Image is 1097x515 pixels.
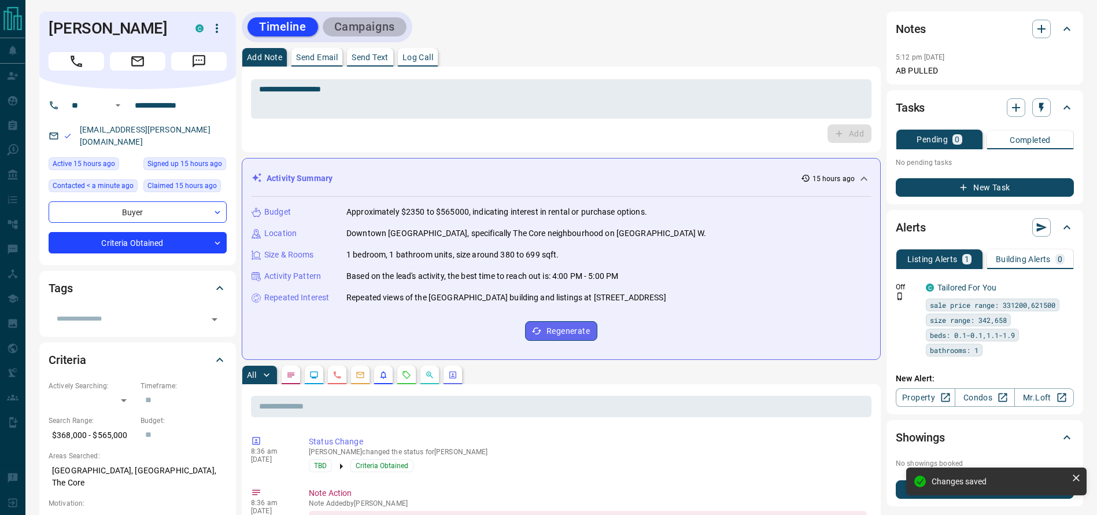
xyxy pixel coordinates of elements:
[930,299,1055,311] span: sale price range: 331200,621500
[896,98,925,117] h2: Tasks
[896,218,926,237] h2: Alerts
[896,94,1074,122] div: Tasks
[896,458,1074,469] p: No showings booked
[49,498,227,509] p: Motivation:
[147,158,222,170] span: Signed up 15 hours ago
[402,53,433,61] p: Log Call
[264,206,291,218] p: Budget
[264,292,329,304] p: Repeated Interest
[147,180,217,192] span: Claimed 15 hours ago
[402,370,411,380] svg: Requests
[248,17,318,36] button: Timeline
[448,370,457,380] svg: Agent Actions
[252,168,871,189] div: Activity Summary15 hours ago
[49,461,227,492] p: [GEOGRAPHIC_DATA], [GEOGRAPHIC_DATA], The Core
[896,424,1074,451] div: Showings
[896,480,1074,499] button: New Showing
[309,499,867,507] p: Note Added by [PERSON_NAME]
[896,154,1074,171] p: No pending tasks
[259,84,863,114] textarea: To enrich screen reader interactions, please activate Accessibility in Grammarly extension settings
[143,179,227,196] div: Sun Sep 14 2025
[965,255,969,263] p: 1
[896,292,904,300] svg: Push Notification Only
[309,487,867,499] p: Note Action
[917,135,948,144] p: Pending
[1058,255,1062,263] p: 0
[264,270,321,282] p: Activity Pattern
[206,311,223,328] button: Open
[111,98,125,112] button: Open
[247,371,256,379] p: All
[930,314,1007,326] span: size range: 342,658
[195,24,204,32] div: condos.ca
[379,370,388,380] svg: Listing Alerts
[251,507,291,515] p: [DATE]
[907,255,958,263] p: Listing Alerts
[356,460,408,472] span: Criteria Obtained
[955,135,959,144] p: 0
[49,451,227,461] p: Areas Searched:
[896,20,926,38] h2: Notes
[264,227,297,240] p: Location
[1014,388,1074,407] a: Mr.Loft
[80,125,210,146] a: [EMAIL_ADDRESS][PERSON_NAME][DOMAIN_NAME]
[247,53,282,61] p: Add Note
[896,178,1074,197] button: New Task
[333,370,342,380] svg: Calls
[49,346,227,374] div: Criteria
[251,447,291,455] p: 8:36 am
[309,370,319,380] svg: Lead Browsing Activity
[346,270,618,282] p: Based on the lead's activity, the best time to reach out is: 4:00 PM - 5:00 PM
[49,52,104,71] span: Call
[264,249,314,261] p: Size & Rooms
[314,460,327,472] span: TBD
[251,455,291,463] p: [DATE]
[141,415,227,426] p: Budget:
[896,15,1074,43] div: Notes
[49,201,227,223] div: Buyer
[1010,136,1051,144] p: Completed
[896,65,1074,77] p: AB PULLED
[49,232,227,253] div: Criteria Obtained
[525,321,597,341] button: Regenerate
[996,255,1051,263] p: Building Alerts
[110,52,165,71] span: Email
[896,388,955,407] a: Property
[896,373,1074,385] p: New Alert:
[346,227,706,240] p: Downtown [GEOGRAPHIC_DATA], specifically The Core neighbourhood on [GEOGRAPHIC_DATA] W.
[143,157,227,174] div: Sun Sep 14 2025
[356,370,365,380] svg: Emails
[49,274,227,302] div: Tags
[896,282,919,292] p: Off
[309,448,867,456] p: [PERSON_NAME] changed the status for [PERSON_NAME]
[425,370,434,380] svg: Opportunities
[896,428,945,447] h2: Showings
[930,344,978,356] span: bathrooms: 1
[352,53,389,61] p: Send Text
[926,284,934,292] div: condos.ca
[346,292,666,304] p: Repeated views of the [GEOGRAPHIC_DATA] building and listings at [STREET_ADDRESS]
[932,477,1067,486] div: Changes saved
[267,172,333,185] p: Activity Summary
[896,53,945,61] p: 5:12 pm [DATE]
[323,17,407,36] button: Campaigns
[49,351,86,369] h2: Criteria
[49,157,138,174] div: Sun Sep 14 2025
[49,179,138,196] div: Mon Sep 15 2025
[937,283,996,292] a: Tailored For You
[251,499,291,507] p: 8:36 am
[49,19,178,38] h1: [PERSON_NAME]
[346,249,559,261] p: 1 bedroom, 1 bathroom units, size around 380 to 699 sqft.
[896,214,1074,241] div: Alerts
[49,381,135,391] p: Actively Searching:
[812,174,855,184] p: 15 hours ago
[309,436,867,448] p: Status Change
[49,279,72,297] h2: Tags
[955,388,1014,407] a: Condos
[930,329,1015,341] span: beds: 0.1-0.1,1.1-1.9
[53,180,134,192] span: Contacted < a minute ago
[286,370,296,380] svg: Notes
[171,52,227,71] span: Message
[64,132,72,140] svg: Email Valid
[49,426,135,445] p: $368,000 - $565,000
